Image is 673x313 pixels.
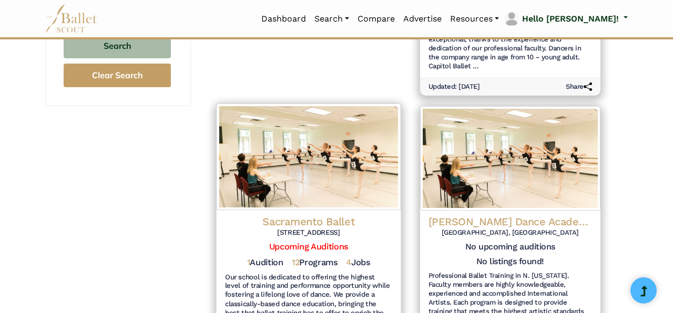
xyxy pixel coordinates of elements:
[292,257,338,268] h5: Programs
[247,257,283,268] h5: Audition
[217,103,401,210] img: Logo
[310,8,353,30] a: Search
[429,215,593,228] h4: [PERSON_NAME] Dance Academy
[399,8,446,30] a: Advertise
[346,257,351,267] span: 4
[292,257,299,267] span: 12
[429,82,480,91] h6: Updated: [DATE]
[64,64,171,87] button: Clear Search
[446,8,503,30] a: Resources
[346,257,370,268] h5: Jobs
[503,11,628,27] a: profile picture Hello [PERSON_NAME]!
[269,242,348,252] a: Upcoming Auditions
[429,228,593,237] h6: [GEOGRAPHIC_DATA], [GEOGRAPHIC_DATA]
[566,82,592,91] h6: Share
[225,214,392,228] h4: Sacramento Ballet
[225,228,392,237] h6: [STREET_ADDRESS]
[429,242,593,253] h5: No upcoming auditions
[522,12,619,26] p: Hello [PERSON_NAME]!
[64,34,171,58] button: Search
[257,8,310,30] a: Dashboard
[420,106,601,211] img: Logo
[504,12,519,26] img: profile picture
[476,256,544,267] h5: No listings found!
[353,8,399,30] a: Compare
[247,257,250,267] span: 1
